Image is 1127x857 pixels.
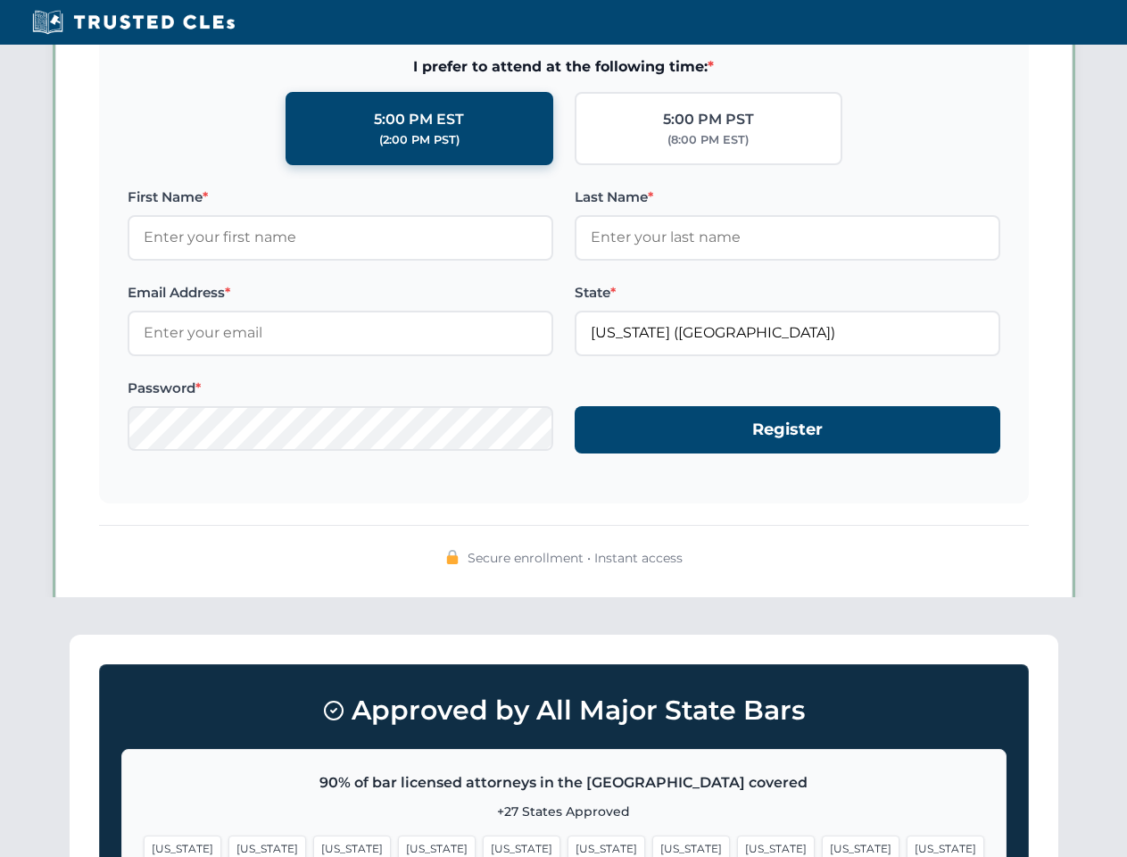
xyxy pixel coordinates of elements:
[575,187,1000,208] label: Last Name
[468,548,683,568] span: Secure enrollment • Instant access
[575,311,1000,355] input: Florida (FL)
[128,378,553,399] label: Password
[445,550,460,564] img: 🔒
[128,55,1000,79] span: I prefer to attend at the following time:
[379,131,460,149] div: (2:00 PM PST)
[128,282,553,304] label: Email Address
[575,406,1000,453] button: Register
[575,282,1000,304] label: State
[575,215,1000,260] input: Enter your last name
[144,802,984,821] p: +27 States Approved
[128,187,553,208] label: First Name
[128,311,553,355] input: Enter your email
[27,9,240,36] img: Trusted CLEs
[667,131,749,149] div: (8:00 PM EST)
[374,108,464,131] div: 5:00 PM EST
[128,215,553,260] input: Enter your first name
[663,108,754,131] div: 5:00 PM PST
[144,771,984,795] p: 90% of bar licensed attorneys in the [GEOGRAPHIC_DATA] covered
[121,686,1007,735] h3: Approved by All Major State Bars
